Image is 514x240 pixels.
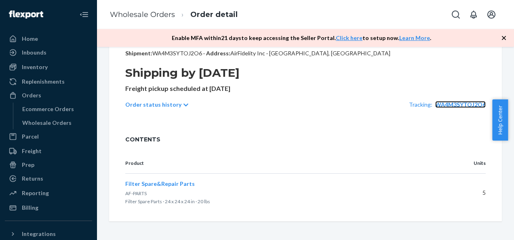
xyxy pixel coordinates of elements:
[22,78,65,86] div: Replenishments
[466,6,482,23] button: Open notifications
[125,50,152,57] span: Shipment:
[125,101,181,109] p: Order status history
[125,198,439,206] p: Filter Spare Parts · 24 x 24 x 24 in · 20 lbs
[5,187,92,200] a: Reporting
[409,101,432,108] span: Tracking:
[18,103,93,116] a: Ecommerce Orders
[5,172,92,185] a: Returns
[103,3,244,27] ol: breadcrumbs
[22,35,38,43] div: Home
[190,10,238,19] a: Order detail
[22,91,41,99] div: Orders
[22,63,48,71] div: Inventory
[125,190,147,196] span: AF-PARTS
[9,11,43,19] img: Flexport logo
[22,230,56,238] div: Integrations
[5,158,92,171] a: Prep
[483,6,499,23] button: Open account menu
[5,130,92,143] a: Parcel
[399,34,430,41] a: Learn More
[5,46,92,59] a: Inbounds
[18,116,93,129] a: Wholesale Orders
[22,204,38,212] div: Billing
[5,89,92,102] a: Orders
[22,133,39,141] div: Parcel
[452,160,486,167] p: Units
[22,105,74,113] div: Ecommerce Orders
[22,189,49,197] div: Reporting
[125,180,195,188] button: Filter Spare&Repair Parts
[22,48,46,57] div: Inbounds
[22,147,42,155] div: Freight
[5,32,92,45] a: Home
[5,75,92,88] a: Replenishments
[125,84,486,93] p: Freight pickup scheduled at [DATE]
[110,10,175,19] a: Wholesale Orders
[22,175,43,183] div: Returns
[435,101,486,108] a: WA4M3SYTOJ2O6
[172,34,431,42] p: Enable MFA within 21 days to keep accessing the Seller Portal. to setup now. .
[5,61,92,74] a: Inventory
[125,49,486,57] p: WA4M3SYTOJ2O6 · AirFidelity Inc · [GEOGRAPHIC_DATA], [GEOGRAPHIC_DATA]
[206,50,230,57] span: Address:
[76,6,92,23] button: Close Navigation
[492,99,508,141] button: Help Center
[125,65,486,80] h1: Shipping by [DATE]
[5,145,92,158] a: Freight
[336,34,362,41] a: Click here
[125,160,439,167] p: Product
[125,180,195,187] span: Filter Spare&Repair Parts
[5,201,92,214] a: Billing
[22,161,34,169] div: Prep
[452,189,486,197] p: 5
[125,135,486,143] span: CONTENTS
[22,119,72,127] div: Wholesale Orders
[448,6,464,23] button: Open Search Box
